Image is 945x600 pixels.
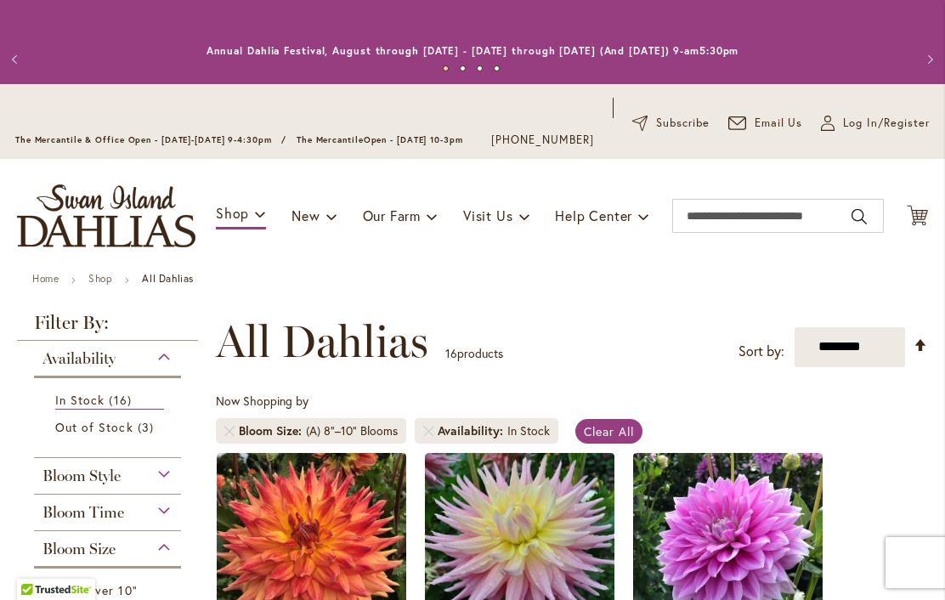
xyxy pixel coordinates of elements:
[821,115,930,132] a: Log In/Register
[216,316,428,367] span: All Dahlias
[88,272,112,285] a: Shop
[216,204,249,222] span: Shop
[738,336,784,367] label: Sort by:
[575,419,642,444] a: Clear All
[216,393,308,409] span: Now Shopping by
[109,391,135,409] span: 16
[42,467,121,485] span: Bloom Style
[207,44,739,57] a: Annual Dahlia Festival, August through [DATE] - [DATE] through [DATE] (And [DATE]) 9-am5:30pm
[55,419,133,435] span: Out of Stock
[42,503,124,522] span: Bloom Time
[445,340,503,367] p: products
[656,115,710,132] span: Subscribe
[55,392,105,408] span: In Stock
[438,422,507,439] span: Availability
[32,272,59,285] a: Home
[843,115,930,132] span: Log In/Register
[584,423,634,439] span: Clear All
[911,42,945,76] button: Next
[460,65,466,71] button: 2 of 4
[239,422,306,439] span: Bloom Size
[55,418,164,436] a: Out of Stock 3
[491,132,594,149] a: [PHONE_NUMBER]
[55,391,164,410] a: In Stock 16
[555,207,632,224] span: Help Center
[17,314,198,341] strong: Filter By:
[728,115,803,132] a: Email Us
[142,272,194,285] strong: All Dahlias
[17,184,195,247] a: store logo
[138,418,158,436] span: 3
[445,345,457,361] span: 16
[306,422,398,439] div: (A) 8"–10" Blooms
[15,134,364,145] span: The Mercantile & Office Open - [DATE]-[DATE] 9-4:30pm / The Mercantile
[364,134,463,145] span: Open - [DATE] 10-3pm
[42,349,116,368] span: Availability
[755,115,803,132] span: Email Us
[632,115,710,132] a: Subscribe
[42,540,116,558] span: Bloom Size
[494,65,500,71] button: 4 of 4
[507,422,550,439] div: In Stock
[423,426,433,436] a: Remove Availability In Stock
[363,207,421,224] span: Our Farm
[443,65,449,71] button: 1 of 4
[224,426,235,436] a: Remove Bloom Size (A) 8"–10" Blooms
[477,65,483,71] button: 3 of 4
[463,207,512,224] span: Visit Us
[13,540,60,587] iframe: Launch Accessibility Center
[291,207,320,224] span: New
